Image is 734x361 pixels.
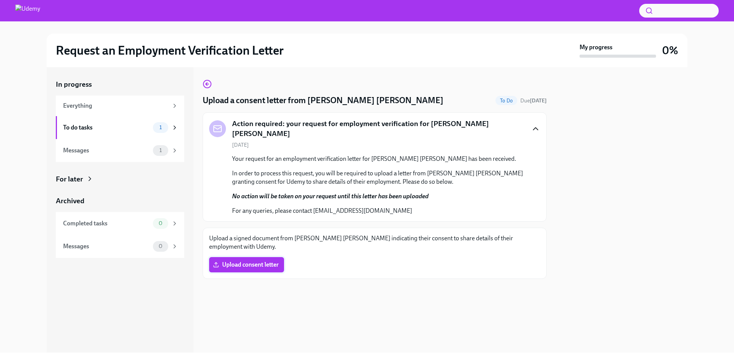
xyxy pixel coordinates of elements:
[232,169,528,186] p: In order to process this request, you will be required to upload a letter from [PERSON_NAME] [PER...
[209,257,284,272] label: Upload consent letter
[154,243,167,249] span: 0
[56,139,184,162] a: Messages1
[63,146,150,155] div: Messages
[56,116,184,139] a: To do tasks1
[520,97,547,104] span: September 26th, 2025 10:00
[56,43,284,58] h2: Request an Employment Verification Letter
[520,97,547,104] span: Due
[155,125,166,130] span: 1
[56,174,184,184] a: For later
[63,102,168,110] div: Everything
[56,79,184,89] a: In progress
[203,95,443,106] h4: Upload a consent letter from [PERSON_NAME] [PERSON_NAME]
[214,261,279,269] span: Upload consent letter
[580,43,612,52] strong: My progress
[232,155,528,163] p: Your request for an employment verification letter for [PERSON_NAME] [PERSON_NAME] has been recei...
[530,97,547,104] strong: [DATE]
[63,242,150,251] div: Messages
[232,207,528,215] p: For any queries, please contact [EMAIL_ADDRESS][DOMAIN_NAME]
[209,234,540,251] p: Upload a signed document from [PERSON_NAME] [PERSON_NAME] indicating their consent to share detai...
[63,219,150,228] div: Completed tasks
[56,196,184,206] a: Archived
[154,220,167,226] span: 0
[56,212,184,235] a: Completed tasks0
[56,96,184,116] a: Everything
[495,98,517,104] span: To Do
[15,5,40,17] img: Udemy
[662,44,678,57] h3: 0%
[63,123,150,132] div: To do tasks
[232,141,249,149] span: [DATE]
[232,193,429,200] strong: No action will be taken on your request until this letter has been uploaded
[232,119,525,138] h5: Action required: your request for employment verification for [PERSON_NAME] [PERSON_NAME]
[56,174,83,184] div: For later
[56,235,184,258] a: Messages0
[155,147,166,153] span: 1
